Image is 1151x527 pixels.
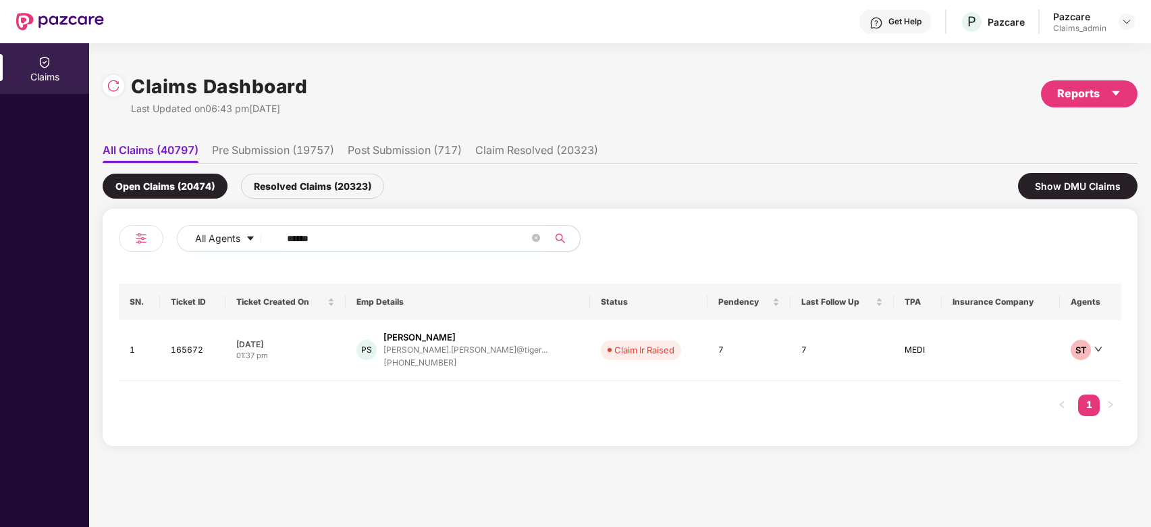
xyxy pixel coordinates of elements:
td: 165672 [160,320,225,381]
button: All Agentscaret-down [177,225,284,252]
th: Status [590,284,707,320]
span: caret-down [246,234,255,245]
th: Emp Details [346,284,590,320]
div: 01:37 pm [236,350,335,361]
span: down [1094,345,1102,353]
span: right [1106,401,1115,409]
th: SN. [119,284,160,320]
li: Post Submission (717) [348,143,462,163]
div: Show DMU Claims [1018,173,1137,199]
div: [PERSON_NAME].[PERSON_NAME]@tiger... [383,345,547,354]
div: ST [1071,340,1091,360]
div: Get Help [888,16,921,27]
img: svg+xml;base64,PHN2ZyBpZD0iRHJvcGRvd24tMzJ4MzIiIHhtbG5zPSJodHRwOi8vd3d3LnczLm9yZy8yMDAwL3N2ZyIgd2... [1121,16,1132,27]
li: 1 [1078,395,1100,416]
img: New Pazcare Logo [16,13,104,30]
th: Last Follow Up [791,284,894,320]
div: PS [356,340,377,360]
button: right [1100,395,1121,416]
div: [DATE] [236,338,335,350]
span: caret-down [1110,88,1121,99]
td: MEDI [894,320,942,381]
img: svg+xml;base64,PHN2ZyB4bWxucz0iaHR0cDovL3d3dy53My5vcmcvMjAwMC9zdmciIHdpZHRoPSIyNCIgaGVpZ2h0PSIyNC... [133,230,149,247]
td: 1 [119,320,160,381]
span: close-circle [532,234,540,242]
h1: Claims Dashboard [131,72,307,101]
button: search [547,225,581,252]
td: 7 [707,320,791,381]
span: P [967,14,976,30]
span: Pendency [718,297,770,307]
div: Resolved Claims (20323) [241,174,384,199]
th: Ticket ID [160,284,225,320]
li: Pre Submission (19757) [212,143,334,163]
button: left [1051,395,1073,416]
th: Agents [1060,284,1121,320]
div: Last Updated on 06:43 pm[DATE] [131,101,307,116]
li: Claim Resolved (20323) [475,143,598,163]
span: All Agents [195,231,240,246]
div: Pazcare [1053,10,1106,23]
th: TPA [894,284,942,320]
a: 1 [1078,395,1100,415]
span: Ticket Created On [236,297,325,307]
li: Next Page [1100,395,1121,416]
div: Open Claims (20474) [103,174,227,199]
li: All Claims (40797) [103,143,198,163]
img: svg+xml;base64,PHN2ZyBpZD0iQ2xhaW0iIHhtbG5zPSJodHRwOi8vd3d3LnczLm9yZy8yMDAwL3N2ZyIgd2lkdGg9IjIwIi... [38,55,51,69]
th: Insurance Company [942,284,1060,320]
span: left [1058,401,1066,409]
div: Claims_admin [1053,23,1106,34]
li: Previous Page [1051,395,1073,416]
span: Last Follow Up [801,297,873,307]
td: 7 [791,320,894,381]
div: Claim Ir Raised [614,343,674,357]
div: [PHONE_NUMBER] [383,357,547,370]
img: svg+xml;base64,PHN2ZyBpZD0iUmVsb2FkLTMyeDMyIiB4bWxucz0iaHR0cDovL3d3dy53My5vcmcvMjAwMC9zdmciIHdpZH... [107,79,120,93]
div: Pazcare [988,16,1025,28]
div: [PERSON_NAME] [383,331,456,344]
div: Reports [1057,85,1121,102]
span: close-circle [532,232,540,245]
img: svg+xml;base64,PHN2ZyBpZD0iSGVscC0zMngzMiIgeG1sbnM9Imh0dHA6Ly93d3cudzMub3JnLzIwMDAvc3ZnIiB3aWR0aD... [869,16,883,30]
span: search [547,233,573,244]
th: Pendency [707,284,791,320]
th: Ticket Created On [225,284,346,320]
